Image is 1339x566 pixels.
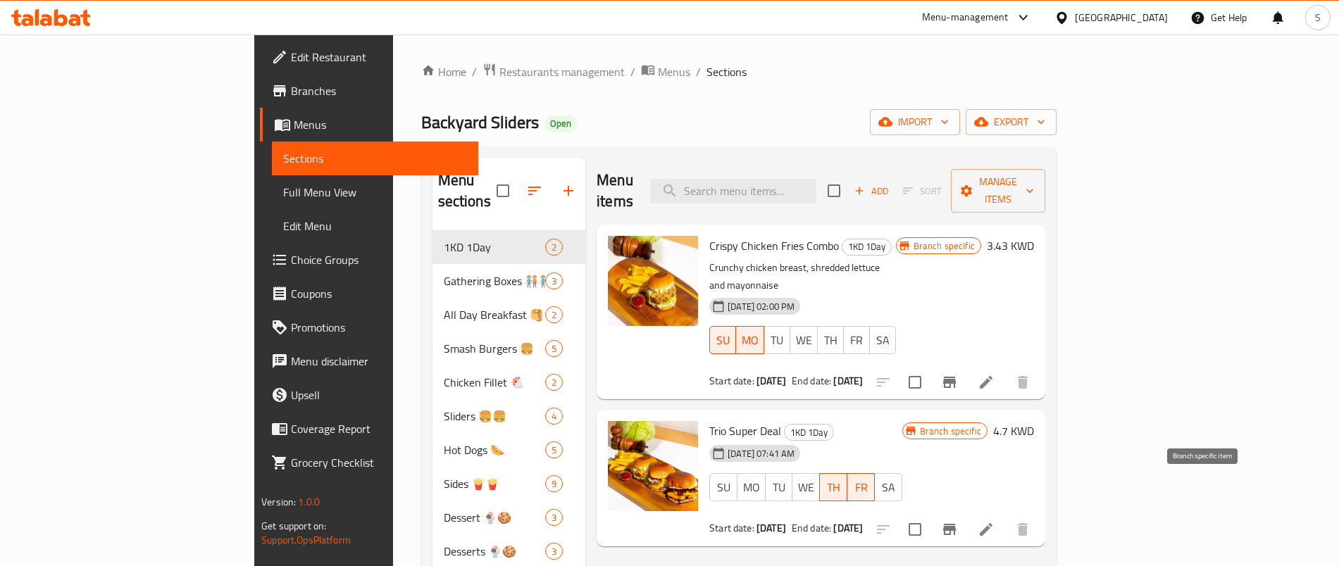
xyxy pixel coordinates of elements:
[770,330,785,351] span: TU
[260,108,478,141] a: Menus
[833,519,863,537] b: [DATE]
[716,477,732,498] span: SU
[843,326,870,354] button: FR
[987,236,1034,256] h6: 3.43 KWD
[709,519,754,537] span: Start date:
[641,63,690,81] a: Menus
[444,340,545,357] span: Smash Burgers 🍔
[444,543,545,560] span: Desserts 🍨🍪
[546,477,562,491] span: 9
[261,517,326,535] span: Get support on:
[823,330,838,351] span: TH
[658,63,690,80] span: Menus
[709,473,737,501] button: SU
[444,408,545,424] div: Sliders 🍔🍔
[272,141,478,175] a: Sections
[432,365,586,399] div: Chicken Fillet 🐔2
[722,300,800,313] span: [DATE] 02:00 PM
[792,372,831,390] span: End date:
[900,367,930,397] span: Select to update
[432,298,586,332] div: All Day Breakfast 🥞2
[272,209,478,243] a: Edit Menu
[933,365,966,399] button: Branch-specific-item
[1075,10,1168,25] div: [GEOGRAPHIC_DATA]
[756,372,786,390] b: [DATE]
[444,374,545,391] span: Chicken Fillet 🐔
[546,241,562,254] span: 2
[798,477,814,498] span: WE
[709,326,736,354] button: SU
[260,277,478,310] a: Coupons
[432,230,586,264] div: 1KD 1Day2
[291,420,466,437] span: Coverage Report
[908,239,980,253] span: Branch specific
[546,308,562,322] span: 2
[432,332,586,365] div: Smash Burgers 🍔5
[545,340,563,357] div: items
[545,408,563,424] div: items
[444,306,545,323] span: All Day Breakfast 🥞
[709,372,754,390] span: Start date:
[1315,10,1321,25] span: S
[790,326,818,354] button: WE
[876,330,890,351] span: SA
[696,63,701,80] li: /
[597,170,633,212] h2: Menu items
[444,475,545,492] div: Sides 🍟🍟
[869,326,896,354] button: SA
[709,420,781,441] span: Trio Super Deal
[833,372,863,390] b: [DATE]
[546,342,562,356] span: 5
[842,239,891,255] span: 1KD 1Day
[261,531,351,549] a: Support.OpsPlatform
[545,543,563,560] div: items
[291,454,466,471] span: Grocery Checklist
[518,174,552,208] span: Sort sections
[933,512,966,546] button: Branch-specific-item
[552,174,585,208] button: Add section
[444,272,545,289] span: Gathering Boxes 🧑🏼‍🤝‍🧑🏼🧑🏼‍🤝‍🧑🏼
[914,424,987,438] span: Branch specific
[978,374,995,391] a: Edit menu item
[881,113,949,131] span: import
[706,63,747,80] span: Sections
[260,378,478,412] a: Upsell
[444,509,545,526] span: Dessert 🍨🍪
[444,441,545,458] span: Hot Dogs 🌭
[432,501,586,534] div: Dessert 🍨🍪3
[298,493,320,511] span: 1.0.0
[742,330,759,351] span: MO
[544,118,577,130] span: Open
[993,421,1034,441] h6: 4.7 KWD
[796,330,812,351] span: WE
[819,473,847,501] button: TH
[880,477,897,498] span: SA
[743,477,760,498] span: MO
[488,176,518,206] span: Select all sections
[849,180,894,202] button: Add
[756,519,786,537] b: [DATE]
[819,176,849,206] span: Select section
[922,9,1009,26] div: Menu-management
[544,115,577,132] div: Open
[962,173,1034,208] span: Manage items
[630,63,635,80] li: /
[784,424,834,441] div: 1KD 1Day
[737,473,766,501] button: MO
[849,180,894,202] span: Add item
[764,326,790,354] button: TU
[482,63,625,81] a: Restaurants management
[444,239,545,256] div: 1KD 1Day
[608,421,698,511] img: Trio Super Deal
[260,446,478,479] a: Grocery Checklist
[421,106,539,138] span: Backyard Sliders
[546,376,562,389] span: 2
[546,410,562,423] span: 4
[260,74,478,108] a: Branches
[977,113,1045,131] span: export
[545,374,563,391] div: items
[294,116,466,133] span: Menus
